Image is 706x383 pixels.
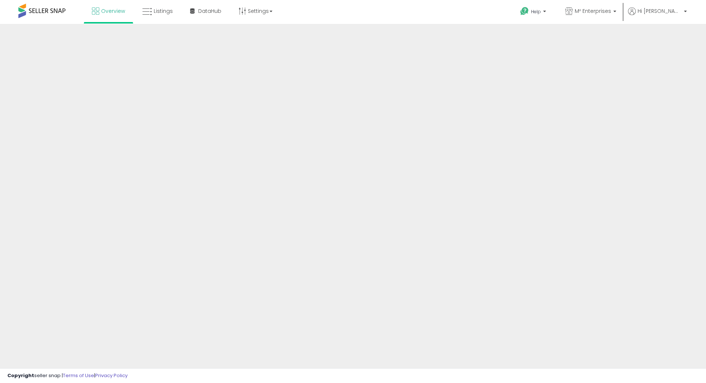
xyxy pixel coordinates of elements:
span: M² Enterprises [575,7,611,15]
i: Get Help [520,7,529,16]
a: Hi [PERSON_NAME] [628,7,687,24]
span: Overview [101,7,125,15]
span: Help [531,8,541,15]
a: Help [514,1,553,24]
span: Hi [PERSON_NAME] [638,7,682,15]
span: DataHub [198,7,221,15]
span: Listings [154,7,173,15]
